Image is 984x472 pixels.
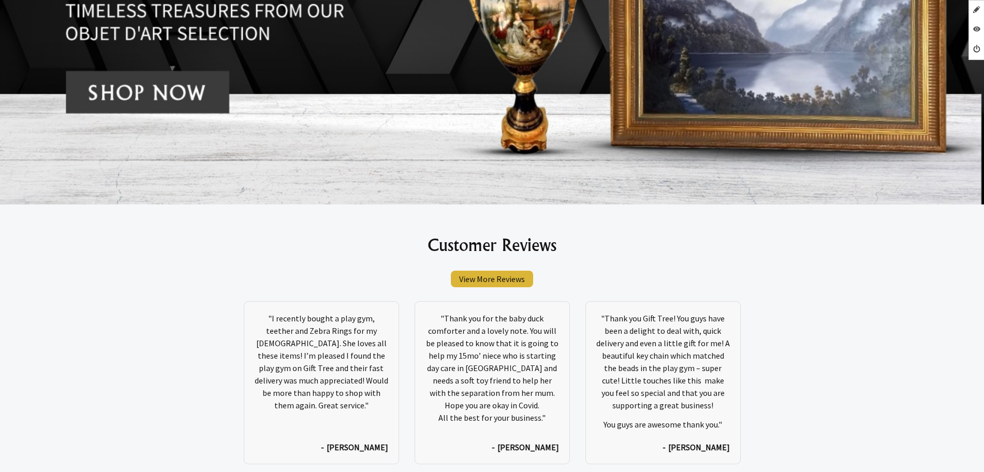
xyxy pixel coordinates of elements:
span: - [663,441,666,453]
span: [PERSON_NAME] [668,441,730,453]
a: View More Reviews [451,271,533,287]
span: - [321,441,324,453]
span: [PERSON_NAME] [327,441,388,453]
span: [PERSON_NAME] [497,441,559,453]
p: You guys are awesome thank you." [596,418,730,431]
p: "Thank you Gift Tree! You guys have been a delight to deal with, quick delivery and even a little... [596,312,730,411]
span: - [492,441,495,453]
p: "I recently bought a play gym, teether and Zebra Rings for my [DEMOGRAPHIC_DATA]. She loves all t... [255,312,388,411]
p: "Thank you for the baby duck comforter and a lovely note. You will be pleased to know that it is ... [425,312,559,424]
